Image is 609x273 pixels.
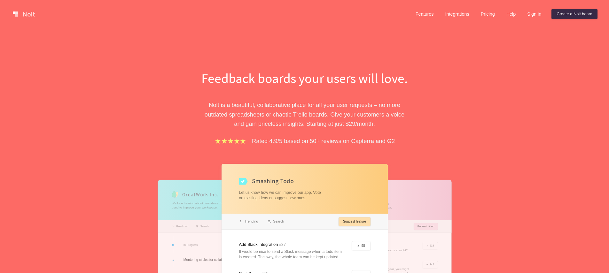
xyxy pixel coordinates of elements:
[214,137,247,145] img: stars.b067e34983.png
[252,136,395,146] p: Rated 4.9/5 based on 50+ reviews on Capterra and G2
[194,69,415,87] h1: Feedback boards your users will love.
[476,9,500,19] a: Pricing
[551,9,597,19] a: Create a Nolt board
[501,9,521,19] a: Help
[410,9,439,19] a: Features
[440,9,474,19] a: Integrations
[522,9,546,19] a: Sign in
[194,100,415,128] p: Nolt is a beautiful, collaborative place for all your user requests – no more outdated spreadshee...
